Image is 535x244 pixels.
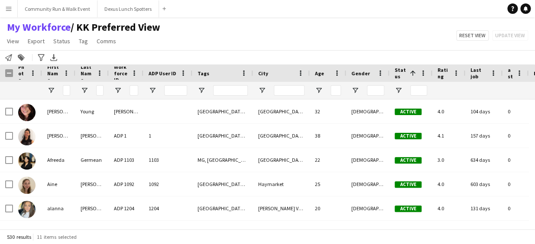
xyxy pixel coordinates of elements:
[49,52,59,63] app-action-btn: Export XLSX
[310,148,346,172] div: 22
[346,148,389,172] div: [DEMOGRAPHIC_DATA]
[42,148,75,172] div: Afreeda
[109,196,143,220] div: ADP 1204
[16,52,26,63] app-action-btn: Add to tag
[456,30,489,41] button: Reset view
[438,67,450,80] span: Rating
[253,148,310,172] div: [GEOGRAPHIC_DATA]
[258,70,268,77] span: City
[274,85,305,96] input: City Filter Input
[346,172,389,196] div: [DEMOGRAPHIC_DATA]
[24,35,48,47] a: Export
[53,37,70,45] span: Status
[213,85,248,96] input: Tags Filter Input
[470,67,487,80] span: Last job
[395,157,422,164] span: Active
[432,100,465,123] div: 4.0
[97,0,159,17] button: Dexus Lunch Spotters
[198,70,209,77] span: Tags
[253,172,310,196] div: Haymarket
[310,124,346,148] div: 38
[18,64,26,83] span: Photo
[50,35,74,47] a: Status
[395,181,422,188] span: Active
[97,37,116,45] span: Comms
[258,87,266,94] button: Open Filter Menu
[42,124,75,148] div: [PERSON_NAME]
[503,100,529,123] div: 0
[253,100,310,123] div: [GEOGRAPHIC_DATA]
[93,35,120,47] a: Comms
[75,100,109,123] div: Young
[81,64,93,83] span: Last Name
[3,52,14,63] app-action-btn: Notify workforce
[346,196,389,220] div: [DEMOGRAPHIC_DATA]
[109,172,143,196] div: ADP 1092
[192,100,253,123] div: [GEOGRAPHIC_DATA], [GEOGRAPHIC_DATA]
[310,100,346,123] div: 32
[432,196,465,220] div: 4.0
[503,196,529,220] div: 0
[42,100,75,123] div: [PERSON_NAME]
[36,52,46,63] app-action-btn: Advanced filters
[331,85,341,96] input: Age Filter Input
[28,37,45,45] span: Export
[18,128,36,145] img: Adrian Lee
[75,172,109,196] div: [PERSON_NAME]
[96,85,104,96] input: Last Name Filter Input
[465,148,503,172] div: 634 days
[198,87,205,94] button: Open Filter Menu
[508,34,513,112] span: Jobs (last 90 days)
[75,35,91,47] a: Tag
[192,124,253,148] div: [GEOGRAPHIC_DATA], [GEOGRAPHIC_DATA], Ryde Response Team
[465,100,503,123] div: 104 days
[395,205,422,212] span: Active
[109,124,143,148] div: ADP 1
[47,87,55,94] button: Open Filter Menu
[130,85,138,96] input: Workforce ID Filter Input
[37,234,77,240] span: 11 items selected
[432,148,465,172] div: 3.0
[465,124,503,148] div: 157 days
[503,148,529,172] div: 0
[18,152,36,170] img: Afreeda Germean
[503,124,529,148] div: 0
[149,132,151,139] span: 1
[75,124,109,148] div: [PERSON_NAME]
[192,148,253,172] div: MG, [GEOGRAPHIC_DATA]
[346,100,389,123] div: [DEMOGRAPHIC_DATA]
[18,201,36,218] img: alanna ibrahim
[351,70,370,77] span: Gender
[42,172,75,196] div: Aine
[432,172,465,196] div: 4.0
[315,87,323,94] button: Open Filter Menu
[7,37,19,45] span: View
[465,196,503,220] div: 131 days
[192,196,253,220] div: [GEOGRAPHIC_DATA], [GEOGRAPHIC_DATA]
[18,177,36,194] img: Aine Lavelle
[42,196,75,220] div: alanna
[503,172,529,196] div: 0
[253,196,310,220] div: [PERSON_NAME] Vale South
[114,87,122,94] button: Open Filter Menu
[395,133,422,139] span: Active
[18,0,97,17] button: Community Run & Walk Event
[75,148,109,172] div: Germean
[109,148,143,172] div: ADP 1103
[149,205,159,212] span: 1204
[465,172,503,196] div: 603 days
[3,35,23,47] a: View
[310,196,346,220] div: 20
[253,124,310,148] div: [GEOGRAPHIC_DATA]
[149,87,156,94] button: Open Filter Menu
[149,70,176,77] span: ADP User ID
[367,85,384,96] input: Gender Filter Input
[114,64,128,83] span: Workforce ID
[346,124,389,148] div: [DEMOGRAPHIC_DATA]
[71,21,160,34] span: KK Preferred View
[164,85,187,96] input: ADP User ID Filter Input
[149,157,159,163] span: 1103
[149,181,159,187] span: 1092
[310,172,346,196] div: 25
[18,104,36,121] img: Adele Young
